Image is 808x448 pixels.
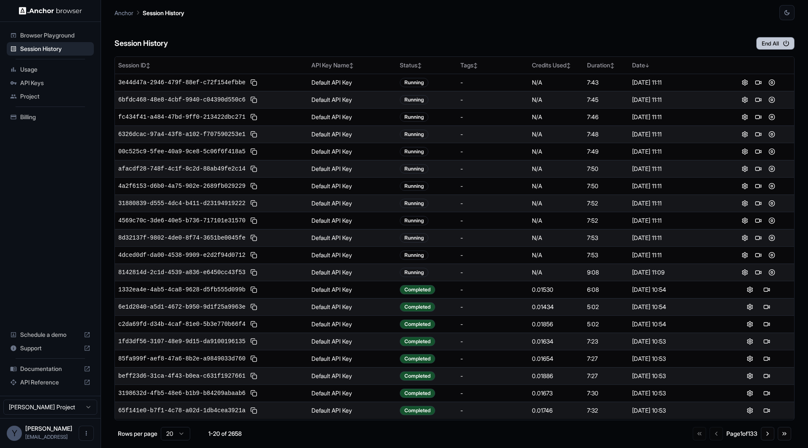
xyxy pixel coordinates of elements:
span: Yuma Heymans [25,425,72,432]
p: Session History [143,8,184,17]
div: 0.01673 [532,389,580,397]
span: API Keys [20,79,90,87]
div: Session ID [118,61,305,69]
div: [DATE] 11:11 [632,251,719,259]
div: 7:52 [587,216,625,225]
div: - [460,406,525,415]
span: 31880839-d555-4dc4-b411-d23194919222 [118,199,245,208]
span: ↕ [417,62,422,69]
td: Default API Key [308,160,396,177]
div: Schedule a demo [7,328,94,341]
div: [DATE] 10:54 [632,320,719,328]
span: 00c525c9-5fee-40a9-9ce8-5c06f6f418a5 [118,147,245,156]
div: 5:02 [587,303,625,311]
span: ↕ [473,62,478,69]
div: Running [400,268,428,277]
span: Usage [20,65,90,74]
span: Documentation [20,365,80,373]
div: Session History [7,42,94,56]
span: 85fa999f-aef8-47a6-8b2e-a9849033d760 [118,355,245,363]
div: Y [7,426,22,441]
span: 8142814d-2c1d-4539-a836-e6450cc43f53 [118,268,245,277]
div: Completed [400,302,435,312]
span: ↕ [610,62,614,69]
div: 7:46 [587,113,625,121]
td: Default API Key [308,402,396,419]
div: [DATE] 10:53 [632,355,719,363]
td: Default API Key [308,125,396,143]
span: 3e44d47a-2946-479f-88ef-c72f154efbbe [118,78,245,87]
div: - [460,130,525,139]
div: 7:52 [587,199,625,208]
div: 7:32 [587,406,625,415]
div: 7:27 [587,372,625,380]
div: Tags [460,61,525,69]
div: N/A [532,165,580,173]
span: c2da69fd-d34b-4caf-81e0-5b3e770b66f4 [118,320,245,328]
span: 65f141e0-b7f1-4c78-a02d-1db4cea3921a [118,406,245,415]
div: API Reference [7,376,94,389]
div: Browser Playground [7,29,94,42]
td: Default API Key [308,74,396,91]
td: Default API Key [308,143,396,160]
td: Default API Key [308,212,396,229]
span: Project [20,92,90,101]
span: Browser Playground [20,31,90,40]
h6: Session History [114,37,168,50]
div: Completed [400,406,435,415]
div: 7:27 [587,355,625,363]
td: Default API Key [308,264,396,281]
div: - [460,113,525,121]
span: 4dced0df-da00-4538-9909-e2d2f94d0712 [118,251,245,259]
button: End All [756,37,795,50]
div: Running [400,181,428,191]
div: Documentation [7,362,94,376]
span: 1332ea4e-4ab5-4ca8-9628-d5fb555d099b [118,285,245,294]
span: ↕ [349,62,353,69]
td: Default API Key [308,229,396,246]
div: 7:45 [587,96,625,104]
div: Credits Used [532,61,580,69]
div: N/A [532,268,580,277]
div: Support [7,341,94,355]
span: Session History [20,45,90,53]
div: Running [400,112,428,122]
div: Running [400,199,428,208]
div: 6:08 [587,285,625,294]
div: [DATE] 11:11 [632,78,719,87]
div: - [460,216,525,225]
span: ↕ [566,62,571,69]
span: Support [20,344,80,352]
div: N/A [532,251,580,259]
div: 7:53 [587,234,625,242]
div: [DATE] 11:11 [632,130,719,139]
span: 4569c70c-3de6-40e5-b736-717101e31570 [118,216,245,225]
span: ↓ [645,62,649,69]
div: API Keys [7,76,94,90]
div: N/A [532,199,580,208]
div: Duration [587,61,625,69]
div: Billing [7,110,94,124]
div: - [460,337,525,346]
div: Running [400,216,428,225]
span: Schedule a demo [20,331,80,339]
div: 0.01530 [532,285,580,294]
div: [DATE] 11:11 [632,147,719,156]
div: 7:53 [587,251,625,259]
div: 7:30 [587,389,625,397]
div: [DATE] 11:11 [632,199,719,208]
span: 6326dcac-97a4-43f8-a102-f707590253e1 [118,130,245,139]
td: Default API Key [308,177,396,195]
div: 0.01886 [532,372,580,380]
div: Completed [400,371,435,381]
div: [DATE] 11:11 [632,216,719,225]
div: 0.01746 [532,406,580,415]
div: - [460,78,525,87]
div: Date [632,61,719,69]
td: Default API Key [308,350,396,367]
div: [DATE] 11:11 [632,96,719,104]
div: - [460,389,525,397]
div: Completed [400,320,435,329]
span: fc434f41-a484-47bd-9ff0-213422dbc271 [118,113,245,121]
div: - [460,165,525,173]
